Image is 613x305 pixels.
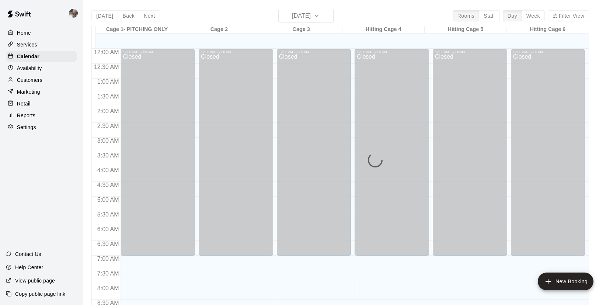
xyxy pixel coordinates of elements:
[95,226,121,232] span: 6:00 AM
[201,54,271,258] div: Closed
[121,49,195,256] div: 12:00 AM – 7:00 AM: Closed
[17,29,31,37] p: Home
[95,138,121,144] span: 3:00 AM
[538,273,593,290] button: add
[6,63,77,74] a: Availability
[435,54,505,258] div: Closed
[435,50,505,54] div: 12:00 AM – 7:00 AM
[6,51,77,62] a: Calendar
[96,26,178,33] div: Cage 1- PITCHING ONLY
[355,49,429,256] div: 12:00 AM – 7:00 AM: Closed
[6,27,77,38] a: Home
[513,50,583,54] div: 12:00 AM – 7:00 AM
[6,39,77,50] a: Services
[95,285,121,291] span: 8:00 AM
[92,49,121,55] span: 12:00 AM
[95,152,121,159] span: 3:30 AM
[425,26,507,33] div: Hitting Cage 5
[69,9,78,18] img: Trent Hadley
[17,124,36,131] p: Settings
[15,264,43,271] p: Help Center
[201,50,271,54] div: 12:00 AM – 7:00 AM
[6,86,77,97] a: Marketing
[357,54,427,258] div: Closed
[95,93,121,100] span: 1:30 AM
[95,197,121,203] span: 5:00 AM
[95,241,121,247] span: 6:30 AM
[6,74,77,86] a: Customers
[95,108,121,114] span: 2:00 AM
[6,98,77,109] a: Retail
[123,50,193,54] div: 12:00 AM – 7:00 AM
[95,79,121,85] span: 1:00 AM
[15,250,41,258] p: Contact Us
[15,290,65,298] p: Copy public page link
[17,76,42,84] p: Customers
[279,54,349,258] div: Closed
[260,26,342,33] div: Cage 3
[15,277,55,284] p: View public page
[67,6,83,21] div: Trent Hadley
[357,50,427,54] div: 12:00 AM – 7:00 AM
[17,112,35,119] p: Reports
[513,54,583,258] div: Closed
[6,122,77,133] a: Settings
[95,182,121,188] span: 4:30 AM
[17,41,37,48] p: Services
[123,54,193,258] div: Closed
[17,65,42,72] p: Availability
[178,26,260,33] div: Cage 2
[92,64,121,70] span: 12:30 AM
[95,256,121,262] span: 7:00 AM
[17,53,39,60] p: Calendar
[95,211,121,218] span: 5:30 AM
[342,26,425,33] div: Hitting Cage 4
[506,26,589,33] div: Hitting Cage 6
[95,270,121,277] span: 7:30 AM
[279,50,349,54] div: 12:00 AM – 7:00 AM
[511,49,585,256] div: 12:00 AM – 7:00 AM: Closed
[95,167,121,173] span: 4:00 AM
[277,49,351,256] div: 12:00 AM – 7:00 AM: Closed
[199,49,273,256] div: 12:00 AM – 7:00 AM: Closed
[6,110,77,121] a: Reports
[17,88,40,96] p: Marketing
[433,49,507,256] div: 12:00 AM – 7:00 AM: Closed
[95,123,121,129] span: 2:30 AM
[17,100,31,107] p: Retail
